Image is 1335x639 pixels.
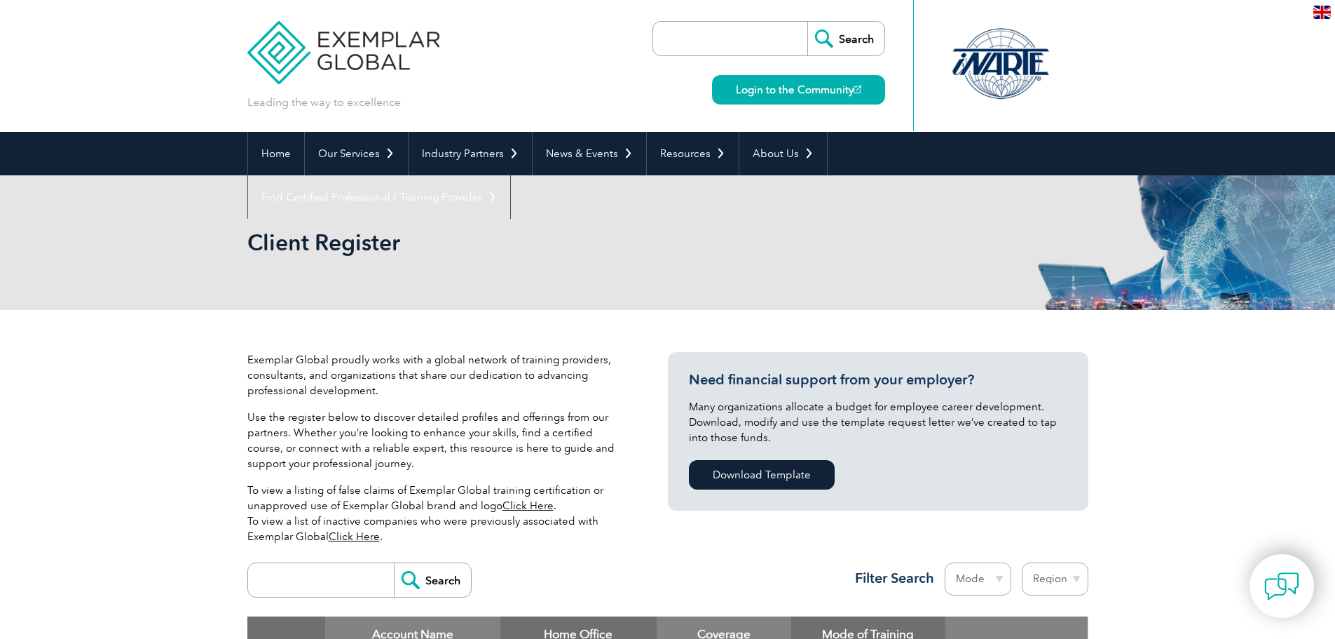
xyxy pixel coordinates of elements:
a: Click Here [329,530,380,543]
img: contact-chat.png [1264,569,1299,604]
a: News & Events [533,132,646,175]
h3: Need financial support from your employer? [689,371,1067,389]
a: Find Certified Professional / Training Provider [248,175,510,219]
h2: Client Register [247,231,836,254]
h3: Filter Search [847,570,934,587]
input: Search [394,563,471,597]
a: Click Here [502,499,554,512]
a: Login to the Community [712,75,885,105]
a: Our Services [305,132,408,175]
p: Use the register below to discover detailed profiles and offerings from our partners. Whether you... [247,410,626,471]
a: About Us [739,132,827,175]
p: Many organizations allocate a budget for employee career development. Download, modify and use th... [689,399,1067,445]
a: Home [248,132,304,175]
img: open_square.png [854,86,861,93]
p: Leading the way to excellence [247,95,401,110]
a: Industry Partners [409,132,532,175]
img: en [1313,6,1331,19]
a: Download Template [689,460,835,490]
p: To view a listing of false claims of Exemplar Global training certification or unapproved use of ... [247,483,626,544]
a: Resources [647,132,739,175]
p: Exemplar Global proudly works with a global network of training providers, consultants, and organ... [247,352,626,398]
input: Search [807,22,884,55]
